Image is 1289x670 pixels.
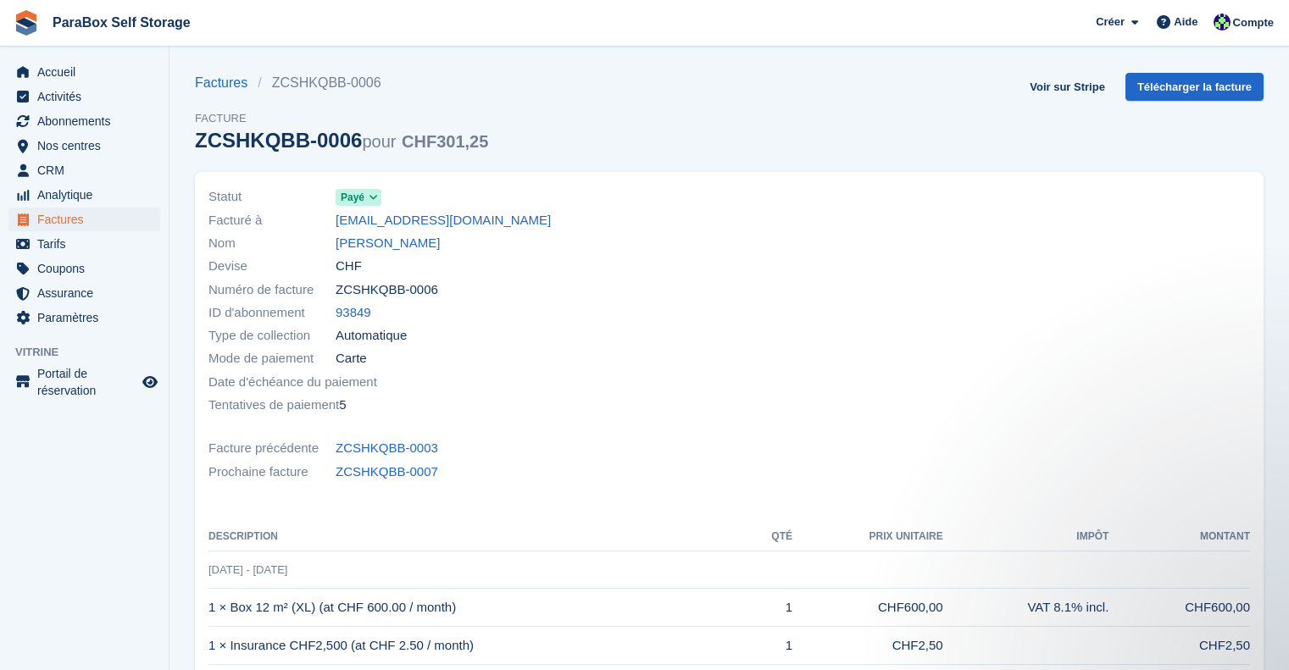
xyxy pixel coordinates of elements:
[1108,589,1250,627] td: CHF600,00
[208,462,336,482] span: Prochaine facture
[208,349,336,368] span: Mode de paiement
[1023,73,1112,101] a: Voir sur Stripe
[37,85,139,108] span: Activités
[37,158,139,182] span: CRM
[336,187,381,207] a: Payé
[37,281,139,305] span: Assurance
[208,303,336,323] span: ID d'abonnement
[750,523,792,551] th: Qté
[336,349,367,368] span: Carte
[336,211,551,230] a: [EMAIL_ADDRESS][DOMAIN_NAME]
[1108,523,1250,551] th: Montant
[1233,14,1274,31] span: Compte
[195,129,488,152] div: ZCSHKQBB-0006
[750,589,792,627] td: 1
[336,234,440,253] a: [PERSON_NAME]
[336,326,407,346] span: Automatique
[37,134,139,158] span: Nos centres
[46,8,197,36] a: ParaBox Self Storage
[8,158,160,182] a: menu
[195,110,488,127] span: Facture
[336,280,438,300] span: ZCSHKQBB-0006
[1108,627,1250,665] td: CHF2,50
[8,60,160,84] a: menu
[8,183,160,207] a: menu
[1214,14,1231,30] img: Tess Bédat
[208,439,336,458] span: Facture précédente
[8,365,160,399] a: menu
[8,257,160,280] a: menu
[8,232,160,256] a: menu
[1174,14,1197,30] span: Aide
[208,257,336,276] span: Devise
[208,234,336,253] span: Nom
[208,396,339,415] span: Tentatives de paiement
[339,396,346,415] span: 5
[195,73,488,93] nav: breadcrumbs
[336,462,438,482] a: ZCSHKQBB-0007
[208,627,750,665] td: 1 × Insurance CHF2,500 (at CHF 2.50 / month)
[8,109,160,133] a: menu
[37,208,139,231] span: Factures
[37,232,139,256] span: Tarifs
[208,187,336,207] span: Statut
[792,523,943,551] th: Prix unitaire
[336,439,438,458] a: ZCSHKQBB-0003
[37,183,139,207] span: Analytique
[8,306,160,329] a: menu
[208,523,750,551] th: Description
[208,589,750,627] td: 1 × Box 12 m² (XL) (at CHF 600.00 / month)
[15,344,169,361] span: Vitrine
[943,523,1109,551] th: Impôt
[336,257,362,276] span: CHF
[8,134,160,158] a: menu
[37,365,139,399] span: Portail de réservation
[37,60,139,84] span: Accueil
[208,373,377,392] span: Date d'échéance du paiement
[8,281,160,305] a: menu
[341,190,364,205] span: Payé
[792,627,943,665] td: CHF2,50
[402,132,488,151] span: CHF301,25
[14,10,39,36] img: stora-icon-8386f47178a22dfd0bd8f6a31ec36ba5ce8667c1dd55bd0f319d3a0aa187defe.svg
[195,73,258,93] a: Factures
[943,598,1109,617] div: VAT 8.1% incl.
[208,563,287,576] span: [DATE] - [DATE]
[8,208,160,231] a: menu
[750,627,792,665] td: 1
[1096,14,1125,30] span: Créer
[208,326,336,346] span: Type de collection
[362,132,396,151] span: pour
[37,109,139,133] span: Abonnements
[37,306,139,329] span: Paramètres
[208,280,336,300] span: Numéro de facture
[37,257,139,280] span: Coupons
[792,589,943,627] td: CHF600,00
[208,211,336,230] span: Facturé à
[140,372,160,392] a: Boutique d'aperçu
[1125,73,1264,101] a: Télécharger la facture
[336,303,371,323] a: 93849
[8,85,160,108] a: menu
